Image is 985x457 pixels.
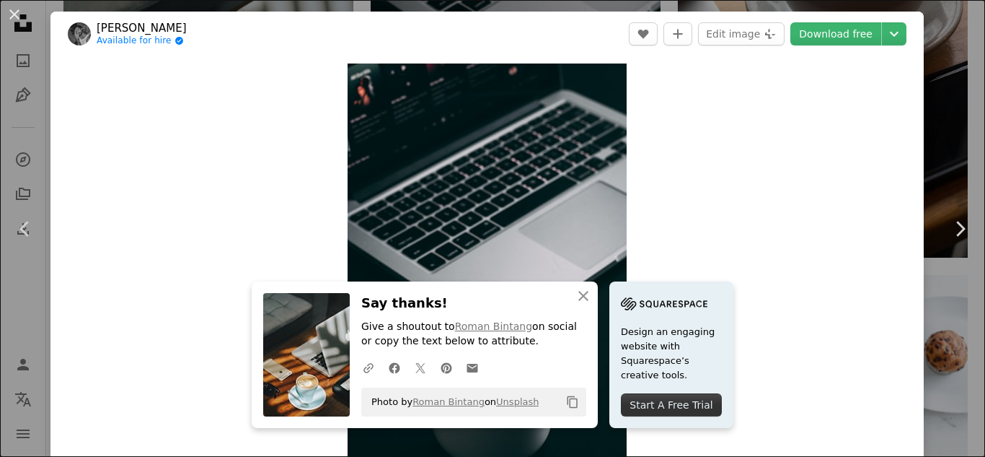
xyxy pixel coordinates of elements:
img: file-1705255347840-230a6ab5bca9image [621,293,707,315]
img: Go to Roland Denes's profile [68,22,91,45]
a: [PERSON_NAME] [97,21,187,35]
a: Available for hire [97,35,187,47]
a: Share over email [459,353,485,382]
a: Next [935,160,985,298]
a: Share on Pinterest [433,353,459,382]
a: Share on Twitter [407,353,433,382]
a: Unsplash [496,396,539,407]
span: Photo by on [364,391,539,414]
a: Share on Facebook [381,353,407,382]
div: Start A Free Trial [621,393,722,417]
p: Give a shoutout to on social or copy the text below to attribute. [361,320,586,349]
button: Edit image [698,22,785,45]
button: Add to Collection [663,22,692,45]
a: Download free [790,22,881,45]
a: Roman Bintang [455,321,532,332]
button: Copy to clipboard [560,390,585,414]
a: Roman Bintang [412,396,485,407]
span: Design an engaging website with Squarespace’s creative tools. [621,325,722,383]
button: Choose download size [882,22,906,45]
button: Like [629,22,658,45]
a: Design an engaging website with Squarespace’s creative tools.Start A Free Trial [609,282,733,428]
h3: Say thanks! [361,293,586,314]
